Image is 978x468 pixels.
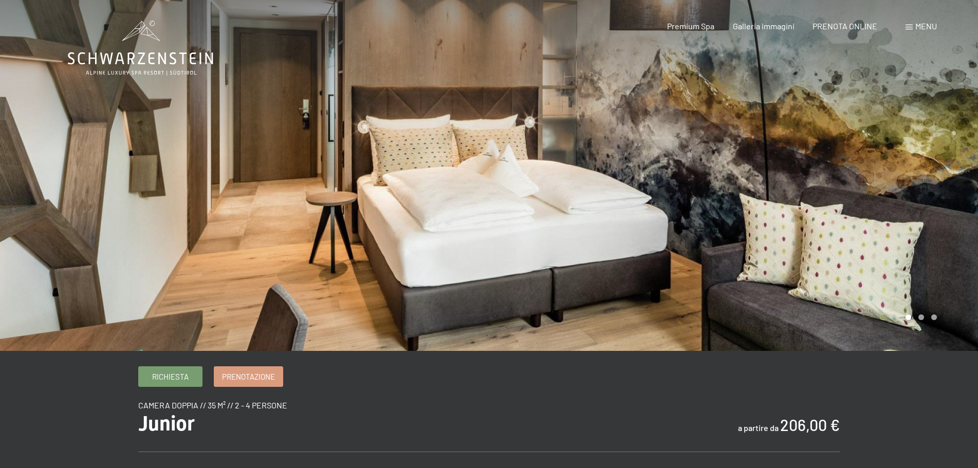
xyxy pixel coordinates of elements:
span: Prenotazione [222,371,275,382]
a: Premium Spa [667,21,714,31]
a: PRENOTA ONLINE [813,21,877,31]
span: Richiesta [152,371,189,382]
b: 206,00 € [780,416,840,434]
span: a partire da [738,423,779,433]
span: camera doppia // 35 m² // 2 - 4 persone [138,400,287,410]
a: Galleria immagini [733,21,795,31]
span: Junior [138,411,195,436]
a: Richiesta [139,367,202,386]
a: Prenotazione [214,367,283,386]
span: Menu [915,21,937,31]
